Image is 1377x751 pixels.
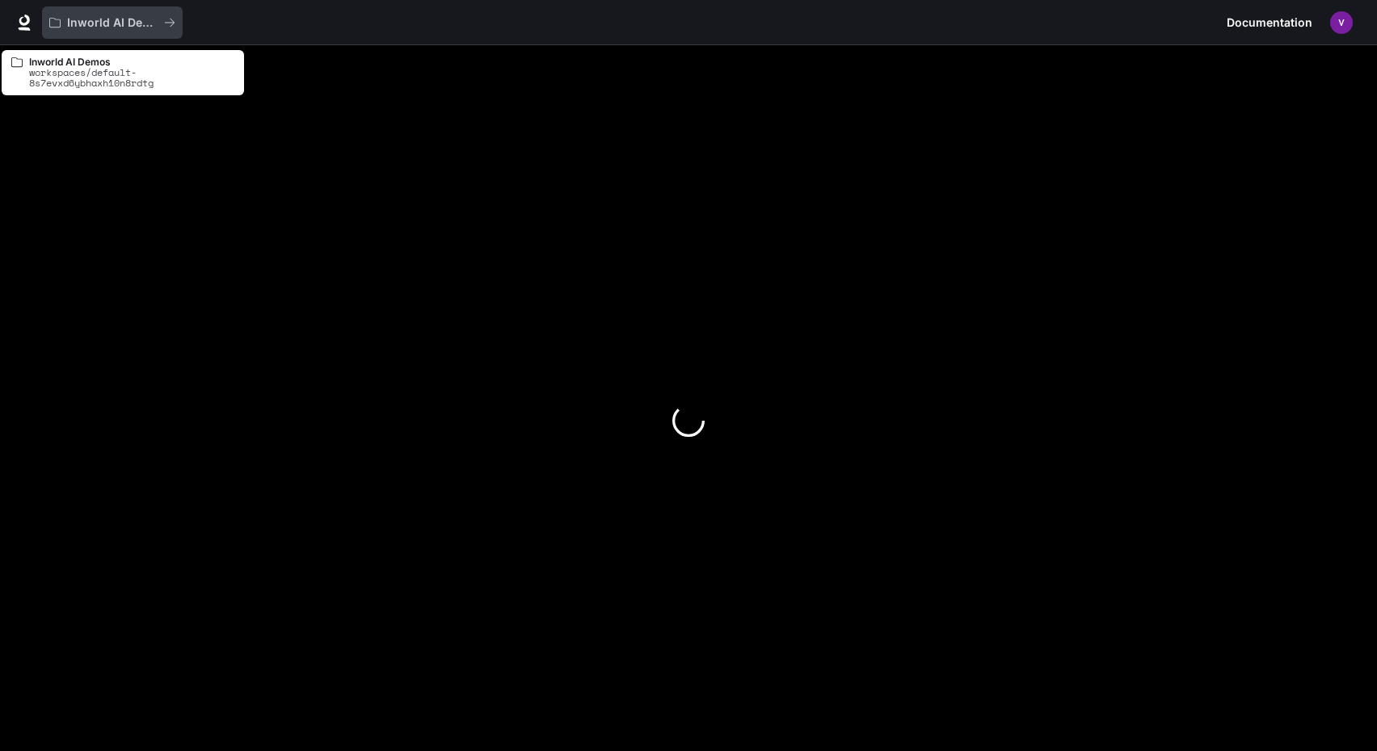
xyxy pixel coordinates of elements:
button: All workspaces [42,6,183,39]
p: workspaces/default-8s7evxd6ybhaxh10n8rdtg [29,67,234,88]
button: User avatar [1325,6,1358,39]
a: Documentation [1220,6,1319,39]
p: Inworld AI Demos [67,16,158,30]
img: User avatar [1330,11,1353,34]
span: Documentation [1227,13,1312,33]
p: Inworld AI Demos [29,57,234,67]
